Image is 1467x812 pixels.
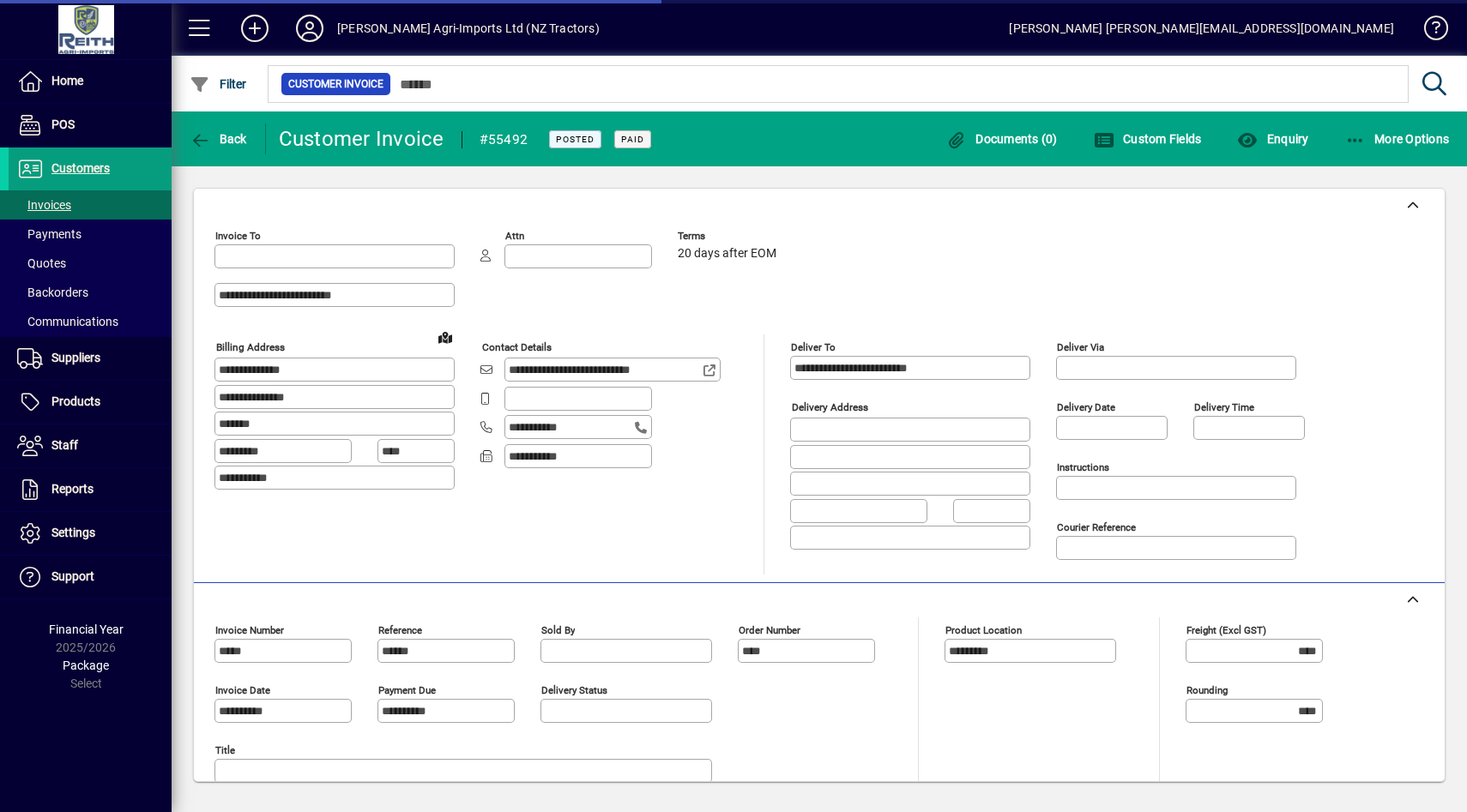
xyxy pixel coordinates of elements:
[51,161,110,175] span: Customers
[51,394,100,408] span: Products
[1057,341,1104,353] mat-label: Deliver via
[1186,684,1228,696] mat-label: Rounding
[541,684,607,696] mat-label: Delivery status
[378,684,436,696] mat-label: Payment due
[9,424,172,467] a: Staff
[185,123,251,154] button: Back
[1009,15,1394,42] div: [PERSON_NAME] [PERSON_NAME][EMAIL_ADDRESS][DOMAIN_NAME]
[505,230,524,242] mat-label: Attn
[172,123,266,154] app-page-header-button: Back
[1094,132,1202,146] span: Custom Fields
[185,69,251,99] button: Filter
[51,74,83,87] span: Home
[9,337,172,380] a: Suppliers
[739,624,800,636] mat-label: Order number
[190,77,247,91] span: Filter
[678,247,776,261] span: 20 days after EOM
[945,624,1022,636] mat-label: Product location
[1233,123,1313,154] button: Enquiry
[1237,132,1308,146] span: Enquiry
[9,220,172,249] a: Payments
[215,684,270,696] mat-label: Invoice date
[51,351,100,364] span: Suppliers
[51,438,78,452] span: Staff
[9,556,172,598] a: Support
[17,227,81,241] span: Payments
[621,134,644,145] span: Paid
[1057,401,1115,413] mat-label: Delivery date
[17,286,88,299] span: Backorders
[215,744,235,756] mat-label: Title
[51,117,75,131] span: POS
[49,623,124,636] span: Financial Year
[51,526,95,539] span: Settings
[1186,624,1266,636] mat-label: Freight (excl GST)
[480,126,528,153] div: #55492
[9,104,172,147] a: POS
[1341,123,1454,154] button: More Options
[9,307,172,336] a: Communications
[9,249,172,278] a: Quotes
[791,341,836,353] mat-label: Deliver To
[541,624,575,636] mat-label: Sold by
[190,132,247,146] span: Back
[215,624,284,636] mat-label: Invoice number
[279,125,444,153] div: Customer Invoice
[17,256,66,270] span: Quotes
[1411,3,1446,59] a: Knowledge Base
[9,60,172,103] a: Home
[432,323,459,351] a: View on map
[556,134,595,145] span: Posted
[337,15,600,42] div: [PERSON_NAME] Agri-Imports Ltd (NZ Tractors)
[17,198,71,212] span: Invoices
[1194,401,1254,413] mat-label: Delivery time
[942,123,1062,154] button: Documents (0)
[9,278,172,307] a: Backorders
[9,468,172,511] a: Reports
[282,13,337,44] button: Profile
[17,315,118,328] span: Communications
[378,624,422,636] mat-label: Reference
[946,132,1058,146] span: Documents (0)
[9,381,172,424] a: Products
[1345,132,1450,146] span: More Options
[1057,521,1136,533] mat-label: Courier Reference
[288,75,383,93] span: Customer Invoice
[9,512,172,555] a: Settings
[63,659,109,672] span: Package
[1090,123,1206,154] button: Custom Fields
[51,569,94,583] span: Support
[51,482,94,496] span: Reports
[9,190,172,220] a: Invoices
[215,230,261,242] mat-label: Invoice To
[678,231,781,242] span: Terms
[1057,461,1109,473] mat-label: Instructions
[227,13,282,44] button: Add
